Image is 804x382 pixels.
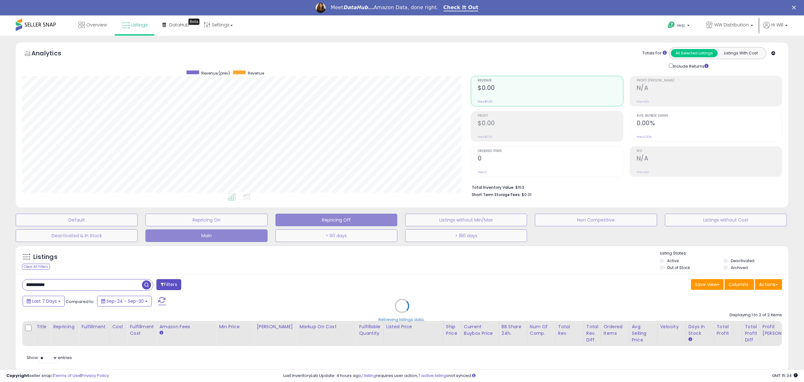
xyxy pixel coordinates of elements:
a: Listings [117,15,152,34]
i: DataHub... [343,4,374,10]
span: Avg. Buybox Share [637,114,782,118]
button: Repricing On [145,214,267,226]
button: Repricing Off [275,214,397,226]
button: Default [16,214,138,226]
span: Revenue [478,79,623,82]
a: Hi Will [763,22,788,36]
span: Profit [PERSON_NAME] [637,79,782,82]
button: Listings without Cost [665,214,787,226]
button: Listings without Min/Max [405,214,527,226]
small: Prev: N/A [637,170,649,174]
div: Close [792,6,798,9]
span: Hi Will [771,22,783,28]
span: Help [677,23,685,28]
strong: Copyright [6,373,29,379]
span: DataHub [169,22,189,28]
button: > 90 days [275,229,397,242]
div: Tooltip anchor [188,19,199,25]
button: All Selected Listings [671,49,718,57]
a: DataHub [158,15,194,34]
div: Retrieving listings data.. [378,317,426,323]
h2: $0.00 [478,84,623,93]
span: Revenue [248,70,264,76]
h5: Analytics [31,49,73,59]
small: Prev: 0.00% [637,135,652,139]
button: Non Competitive [535,214,657,226]
h2: N/A [637,84,782,93]
b: Short Term Storage Fees: [472,192,521,197]
span: Listings [131,22,148,28]
div: Include Returns [664,62,716,70]
a: Check It Out [443,4,479,11]
span: ROI [637,149,782,153]
a: Overview [74,15,111,34]
li: $153 [472,183,777,191]
span: Overview [86,22,107,28]
a: Settings [199,15,237,34]
img: Profile image for Georgie [316,3,326,13]
button: Deactivated & In Stock [16,229,138,242]
a: WW Distribution [701,15,758,36]
button: > 180 days [405,229,527,242]
h2: 0 [478,155,623,163]
small: Prev: 0 [478,170,486,174]
span: $0.01 [522,192,531,198]
a: Help [663,16,696,36]
button: Main [145,229,267,242]
button: Listings With Cost [717,49,764,57]
div: seller snap | | [6,373,109,379]
i: Get Help [667,21,675,29]
small: Prev: $0.00 [478,100,492,104]
h2: $0.00 [478,120,623,128]
span: WW Distribution [714,22,749,28]
span: Profit [478,114,623,118]
h2: N/A [637,155,782,163]
span: Revenue (prev) [201,70,230,76]
div: Meet Amazon Data, done right. [331,4,438,11]
h2: 0.00% [637,120,782,128]
b: Total Inventory Value: [472,185,514,190]
span: Ordered Items [478,149,623,153]
small: Prev: N/A [637,100,649,104]
div: Totals For [642,50,667,56]
small: Prev: $0.00 [478,135,492,139]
